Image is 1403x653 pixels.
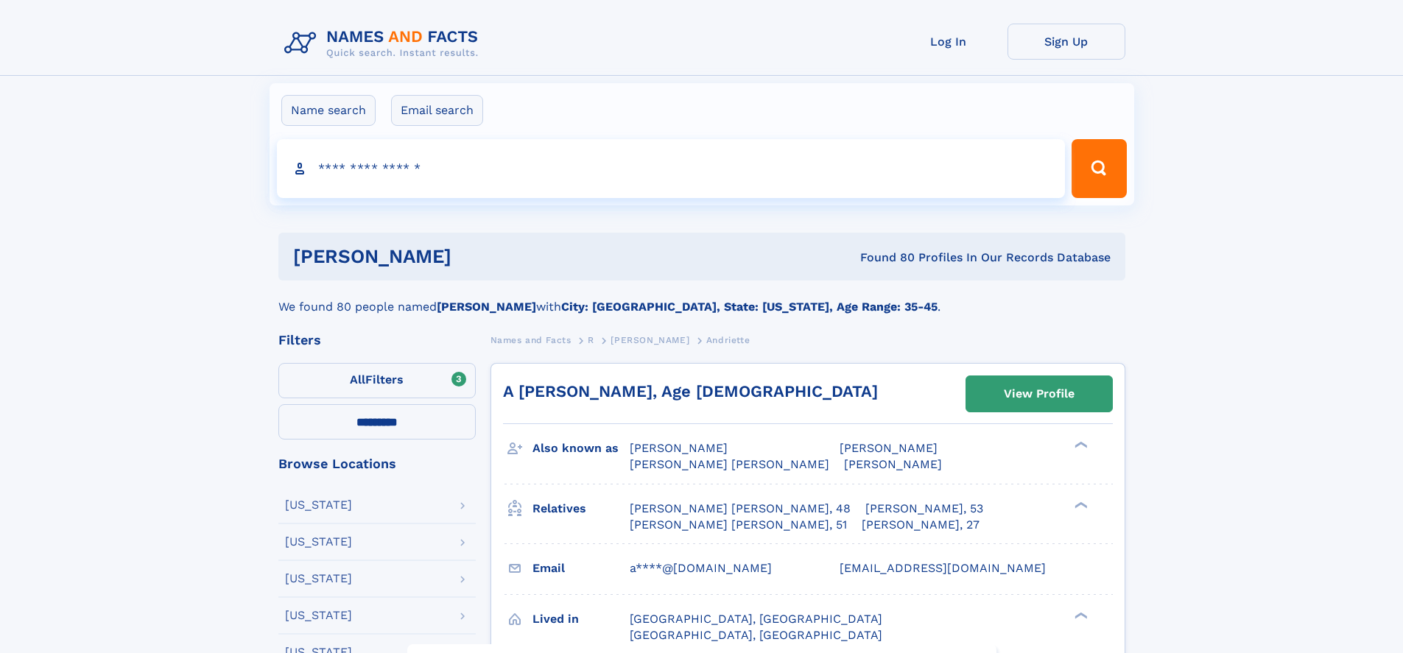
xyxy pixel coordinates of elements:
[630,501,851,517] a: [PERSON_NAME] [PERSON_NAME], 48
[285,610,352,621] div: [US_STATE]
[285,573,352,585] div: [US_STATE]
[630,441,728,455] span: [PERSON_NAME]
[278,363,476,398] label: Filters
[281,95,376,126] label: Name search
[1071,440,1089,450] div: ❯
[532,496,630,521] h3: Relatives
[611,335,689,345] span: [PERSON_NAME]
[630,628,882,642] span: [GEOGRAPHIC_DATA], [GEOGRAPHIC_DATA]
[561,300,938,314] b: City: [GEOGRAPHIC_DATA], State: [US_STATE], Age Range: 35-45
[1071,500,1089,509] div: ❯
[655,250,1111,266] div: Found 80 Profiles In Our Records Database
[277,139,1066,198] input: search input
[630,612,882,626] span: [GEOGRAPHIC_DATA], [GEOGRAPHIC_DATA]
[611,331,689,349] a: [PERSON_NAME]
[1008,24,1125,60] a: Sign Up
[706,335,750,345] span: Andriette
[437,300,536,314] b: [PERSON_NAME]
[966,376,1112,412] a: View Profile
[588,335,594,345] span: R
[285,536,352,548] div: [US_STATE]
[630,457,829,471] span: [PERSON_NAME] [PERSON_NAME]
[503,382,878,400] a: A [PERSON_NAME], Age [DEMOGRAPHIC_DATA]
[630,517,847,533] a: [PERSON_NAME] [PERSON_NAME], 51
[293,247,656,266] h1: [PERSON_NAME]
[862,517,980,533] a: [PERSON_NAME], 27
[840,441,938,455] span: [PERSON_NAME]
[391,95,483,126] label: Email search
[532,556,630,581] h3: Email
[1071,610,1089,620] div: ❯
[588,331,594,349] a: R
[285,499,352,511] div: [US_STATE]
[1004,377,1075,411] div: View Profile
[890,24,1008,60] a: Log In
[532,436,630,461] h3: Also known as
[490,331,572,349] a: Names and Facts
[278,24,490,63] img: Logo Names and Facts
[840,561,1046,575] span: [EMAIL_ADDRESS][DOMAIN_NAME]
[278,280,1125,316] div: We found 80 people named with .
[865,501,983,517] a: [PERSON_NAME], 53
[844,457,942,471] span: [PERSON_NAME]
[532,607,630,632] h3: Lived in
[1072,139,1126,198] button: Search Button
[278,333,476,347] div: Filters
[278,457,476,470] div: Browse Locations
[350,373,365,386] span: All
